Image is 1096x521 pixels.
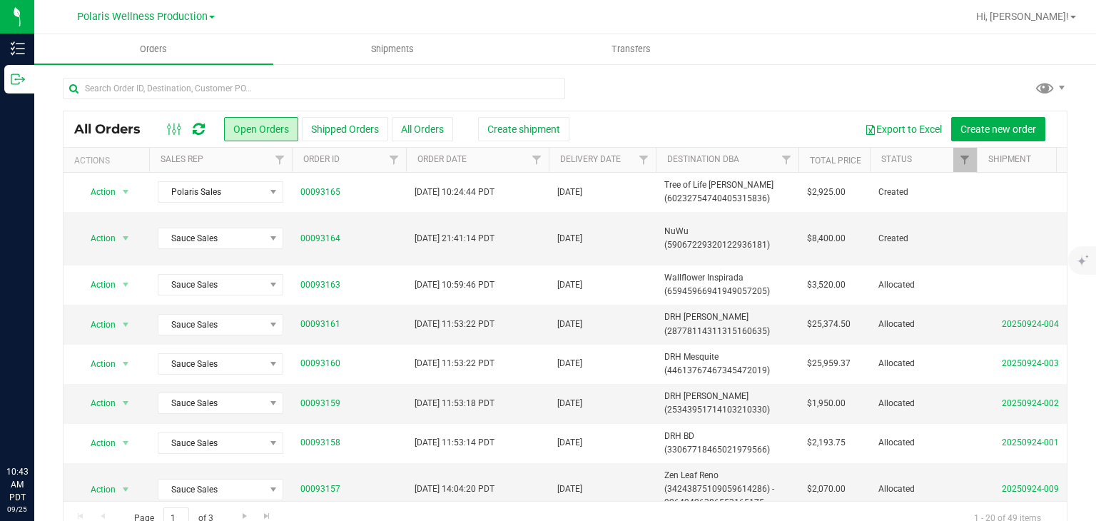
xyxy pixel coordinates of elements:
[664,469,790,510] span: Zen Leaf Reno (34243875109059614286) - 92649426386553165175
[775,148,798,172] a: Filter
[14,407,57,450] iframe: Resource center
[158,228,265,248] span: Sauce Sales
[557,436,582,450] span: [DATE]
[415,436,494,450] span: [DATE] 11:53:14 PDT
[664,430,790,457] span: DRH BD (33067718465021979566)
[807,436,846,450] span: $2,193.75
[512,34,751,64] a: Transfers
[415,278,494,292] span: [DATE] 10:59:46 PDT
[117,433,135,453] span: select
[121,43,186,56] span: Orders
[557,232,582,246] span: [DATE]
[268,148,292,172] a: Filter
[1002,358,1059,368] a: 20250924-003
[78,275,116,295] span: Action
[881,154,912,164] a: Status
[664,350,790,378] span: DRH Mesquite (44613767467345472019)
[415,482,494,496] span: [DATE] 14:04:20 PDT
[632,148,656,172] a: Filter
[117,182,135,202] span: select
[300,357,340,370] a: 00093160
[415,357,494,370] span: [DATE] 11:53:22 PDT
[77,11,208,23] span: Polaris Wellness Production
[300,232,340,246] a: 00093164
[664,178,790,206] span: Tree of Life [PERSON_NAME] (60232754740405315836)
[664,271,790,298] span: Wallflower Inspirada (65945966941949057205)
[807,278,846,292] span: $3,520.00
[415,318,494,331] span: [DATE] 11:53:22 PDT
[1002,319,1059,329] a: 20250924-004
[158,433,265,453] span: Sauce Sales
[664,390,790,417] span: DRH [PERSON_NAME] (25343951714103210330)
[78,315,116,335] span: Action
[810,156,861,166] a: Total Price
[487,123,560,135] span: Create shipment
[560,154,621,164] a: Delivery Date
[415,397,494,410] span: [DATE] 11:53:18 PDT
[807,482,846,496] span: $2,070.00
[273,34,512,64] a: Shipments
[557,318,582,331] span: [DATE]
[6,504,28,515] p: 09/25
[74,156,143,166] div: Actions
[300,186,340,199] a: 00093165
[667,154,739,164] a: Destination DBA
[807,186,846,199] span: $2,925.00
[224,117,298,141] button: Open Orders
[158,480,265,500] span: Sauce Sales
[525,148,549,172] a: Filter
[78,228,116,248] span: Action
[878,397,968,410] span: Allocated
[960,123,1036,135] span: Create new order
[117,354,135,374] span: select
[78,393,116,413] span: Action
[352,43,433,56] span: Shipments
[63,78,565,99] input: Search Order ID, Destination, Customer PO...
[300,436,340,450] a: 00093158
[557,482,582,496] span: [DATE]
[415,186,494,199] span: [DATE] 10:24:44 PDT
[951,117,1045,141] button: Create new order
[6,465,28,504] p: 10:43 AM PDT
[664,310,790,338] span: DRH [PERSON_NAME] (28778114311315160635)
[11,72,25,86] inline-svg: Outbound
[1002,398,1059,408] a: 20250924-002
[382,148,406,172] a: Filter
[158,354,265,374] span: Sauce Sales
[302,117,388,141] button: Shipped Orders
[158,275,265,295] span: Sauce Sales
[953,148,977,172] a: Filter
[807,357,851,370] span: $25,959.37
[34,34,273,64] a: Orders
[303,154,340,164] a: Order ID
[856,117,951,141] button: Export to Excel
[78,433,116,453] span: Action
[1002,437,1059,447] a: 20250924-001
[557,357,582,370] span: [DATE]
[300,318,340,331] a: 00093161
[417,154,467,164] a: Order Date
[1002,484,1059,494] a: 20250924-009
[988,154,1031,164] a: Shipment
[158,182,265,202] span: Polaris Sales
[74,121,155,137] span: All Orders
[161,154,203,164] a: Sales Rep
[878,482,968,496] span: Allocated
[392,117,453,141] button: All Orders
[117,393,135,413] span: select
[415,232,494,246] span: [DATE] 21:41:14 PDT
[592,43,670,56] span: Transfers
[878,278,968,292] span: Allocated
[117,228,135,248] span: select
[878,436,968,450] span: Allocated
[807,318,851,331] span: $25,374.50
[11,41,25,56] inline-svg: Inventory
[117,480,135,500] span: select
[300,397,340,410] a: 00093159
[807,232,846,246] span: $8,400.00
[117,275,135,295] span: select
[478,117,569,141] button: Create shipment
[78,182,116,202] span: Action
[878,357,968,370] span: Allocated
[807,397,846,410] span: $1,950.00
